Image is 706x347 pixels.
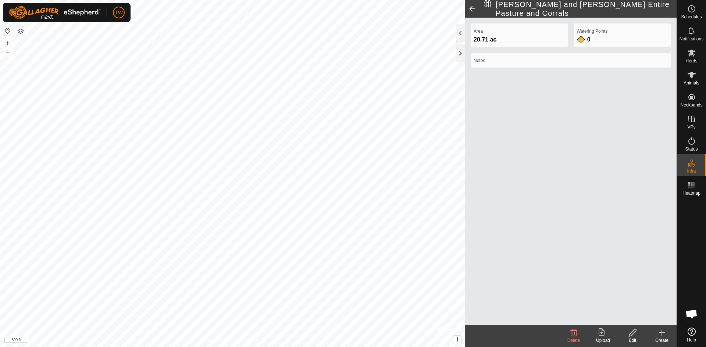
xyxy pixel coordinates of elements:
img: Gallagher Logo [9,6,101,19]
span: Help [687,338,696,342]
div: Open chat [681,303,703,325]
span: 20.71 ac [474,36,496,43]
span: Animals [684,81,699,85]
button: Map Layers [16,27,25,36]
label: Notes [474,57,668,64]
span: 0 [587,36,591,43]
span: Infra [687,169,696,173]
div: Upload [588,337,618,344]
span: Heatmap [682,191,700,195]
span: Status [685,147,698,151]
a: Privacy Policy [203,337,231,344]
label: Area [474,28,565,35]
a: Contact Us [240,337,261,344]
span: i [457,336,458,343]
span: TW [115,9,123,17]
div: Edit [618,337,647,344]
span: Schedules [681,15,702,19]
button: – [3,48,12,57]
span: VPs [687,125,695,129]
button: i [453,336,461,344]
span: Herds [685,59,697,63]
span: Delete [567,338,580,343]
a: Help [677,325,706,345]
span: Neckbands [680,103,702,107]
div: Create [647,337,677,344]
button: + [3,39,12,47]
button: Reset Map [3,26,12,35]
label: Watering Points [577,28,668,35]
span: Notifications [680,37,703,41]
